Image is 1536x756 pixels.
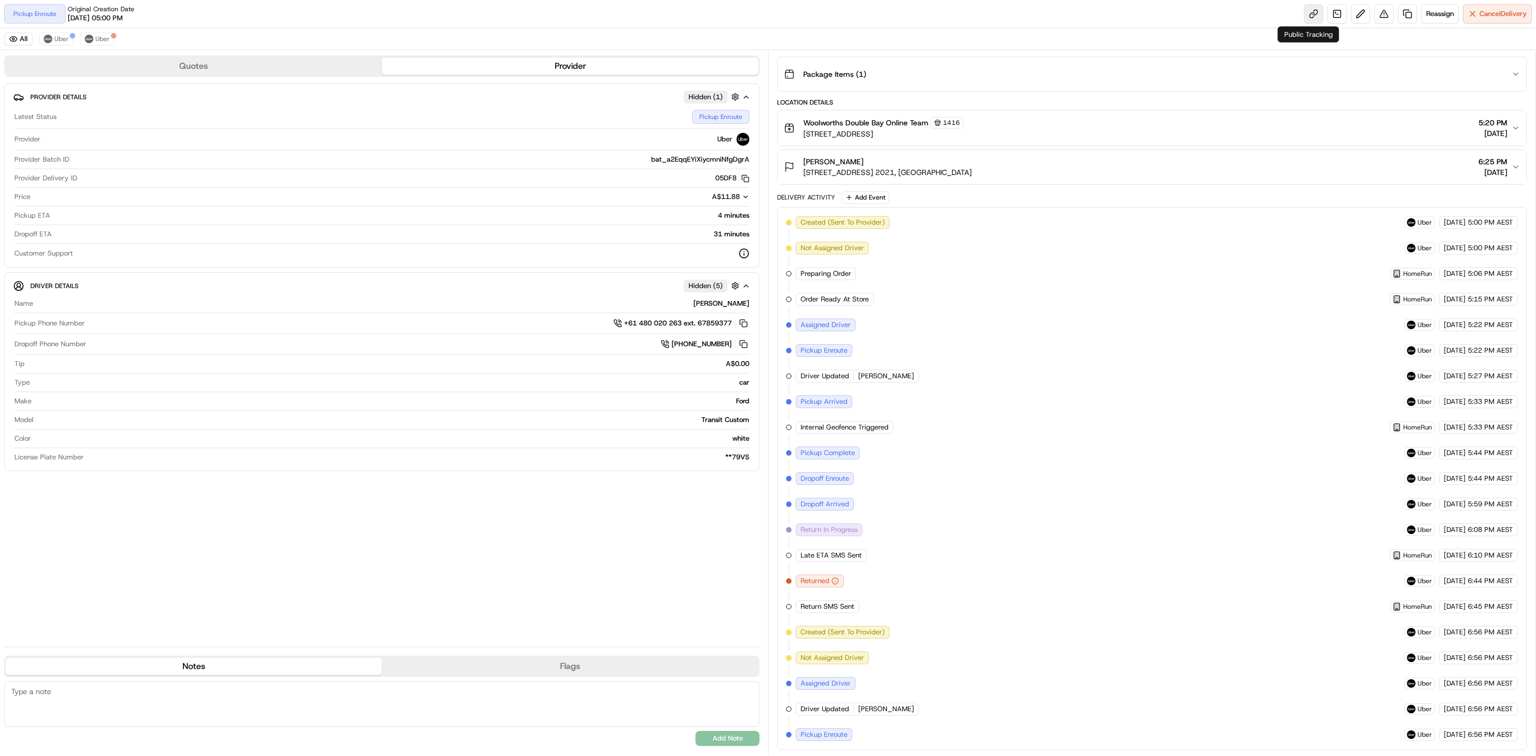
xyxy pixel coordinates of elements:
[624,319,732,328] span: +61 480 020 263 ext. 67859377
[801,576,829,586] span: Returned
[39,33,74,45] button: Uber
[712,192,740,201] span: A$11.88
[801,525,858,535] span: Return In Progress
[1444,474,1466,483] span: [DATE]
[1468,704,1513,714] span: 6:56 PM AEST
[1418,679,1432,688] span: Uber
[1468,295,1513,304] span: 5:15 PM AEST
[14,299,33,308] span: Name
[801,423,889,432] span: Internal Geofence Triggered
[1468,653,1513,663] span: 6:56 PM AEST
[777,193,835,202] div: Delivery Activity
[44,35,52,43] img: uber-new-logo.jpeg
[1468,474,1513,483] span: 5:44 PM AEST
[1418,218,1432,227] span: Uber
[56,229,749,239] div: 31 minutes
[38,415,749,425] div: Transit Custom
[1444,218,1466,227] span: [DATE]
[1444,576,1466,586] span: [DATE]
[1444,269,1466,278] span: [DATE]
[613,317,749,329] a: +61 480 020 263 ext. 67859377
[655,192,749,202] button: A$11.88
[54,35,69,43] span: Uber
[801,704,849,714] span: Driver Updated
[14,155,69,164] span: Provider Batch ID
[801,499,849,509] span: Dropoff Arrived
[1426,9,1454,19] span: Reassign
[801,269,851,278] span: Preparing Order
[1407,397,1415,406] img: uber-new-logo.jpeg
[858,704,914,714] span: [PERSON_NAME]
[1403,269,1432,278] span: HomeRun
[14,211,50,220] span: Pickup ETA
[1418,372,1432,380] span: Uber
[803,129,964,139] span: [STREET_ADDRESS]
[1418,321,1432,329] span: Uber
[1444,551,1466,560] span: [DATE]
[1444,295,1466,304] span: [DATE]
[1407,244,1415,252] img: uber-new-logo.jpeg
[671,339,732,349] span: [PHONE_NUMBER]
[1418,730,1432,739] span: Uber
[1444,346,1466,355] span: [DATE]
[1444,499,1466,509] span: [DATE]
[1468,576,1513,586] span: 6:44 PM AEST
[35,434,749,443] div: white
[14,396,31,406] span: Make
[717,134,732,144] span: Uber
[1463,4,1532,23] button: CancelDelivery
[95,35,110,43] span: Uber
[778,110,1526,146] button: Woolworths Double Bay Online Team1416[STREET_ADDRESS]5:20 PM[DATE]
[14,378,30,387] span: Type
[1418,474,1432,483] span: Uber
[1478,156,1507,167] span: 6:25 PM
[801,243,864,253] span: Not Assigned Driver
[1407,730,1415,739] img: uber-new-logo.jpeg
[715,173,749,183] button: 05DF8
[1468,448,1513,458] span: 5:44 PM AEST
[1407,705,1415,713] img: uber-new-logo.jpeg
[34,378,749,387] div: car
[1403,551,1432,560] span: HomeRun
[1468,499,1513,509] span: 5:59 PM AEST
[1418,654,1432,662] span: Uber
[651,155,749,164] span: bat_a2EqqEYiXiycmniNfgDgrA
[1468,525,1513,535] span: 6:08 PM AEST
[29,359,749,369] div: A$0.00
[1407,500,1415,508] img: uber-new-logo.jpeg
[1407,654,1415,662] img: uber-new-logo.jpeg
[1444,679,1466,688] span: [DATE]
[1418,346,1432,355] span: Uber
[1468,679,1513,688] span: 6:56 PM AEST
[684,279,742,292] button: Hidden (5)
[14,229,52,239] span: Dropoff ETA
[1444,397,1466,407] span: [DATE]
[1444,243,1466,253] span: [DATE]
[1478,117,1507,128] span: 5:20 PM
[858,371,914,381] span: [PERSON_NAME]
[68,13,123,23] span: [DATE] 05:00 PM
[1418,628,1432,636] span: Uber
[1468,320,1513,330] span: 5:22 PM AEST
[689,281,723,291] span: Hidden ( 5 )
[661,338,749,350] a: [PHONE_NUMBER]
[1418,449,1432,457] span: Uber
[1407,449,1415,457] img: uber-new-logo.jpeg
[801,371,849,381] span: Driver Updated
[1444,525,1466,535] span: [DATE]
[801,397,847,407] span: Pickup Arrived
[803,167,972,178] span: [STREET_ADDRESS] 2021, [GEOGRAPHIC_DATA]
[1393,423,1432,432] button: HomeRun
[1418,244,1432,252] span: Uber
[1407,321,1415,329] img: uber-new-logo.jpeg
[1444,320,1466,330] span: [DATE]
[801,679,851,688] span: Assigned Driver
[1468,269,1513,278] span: 5:06 PM AEST
[1418,397,1432,406] span: Uber
[1407,218,1415,227] img: uber-new-logo.jpeg
[14,339,86,349] span: Dropoff Phone Number
[1393,602,1432,611] button: HomeRun
[801,627,885,637] span: Created (Sent To Provider)
[1468,730,1513,739] span: 6:56 PM AEST
[1468,218,1513,227] span: 5:00 PM AEST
